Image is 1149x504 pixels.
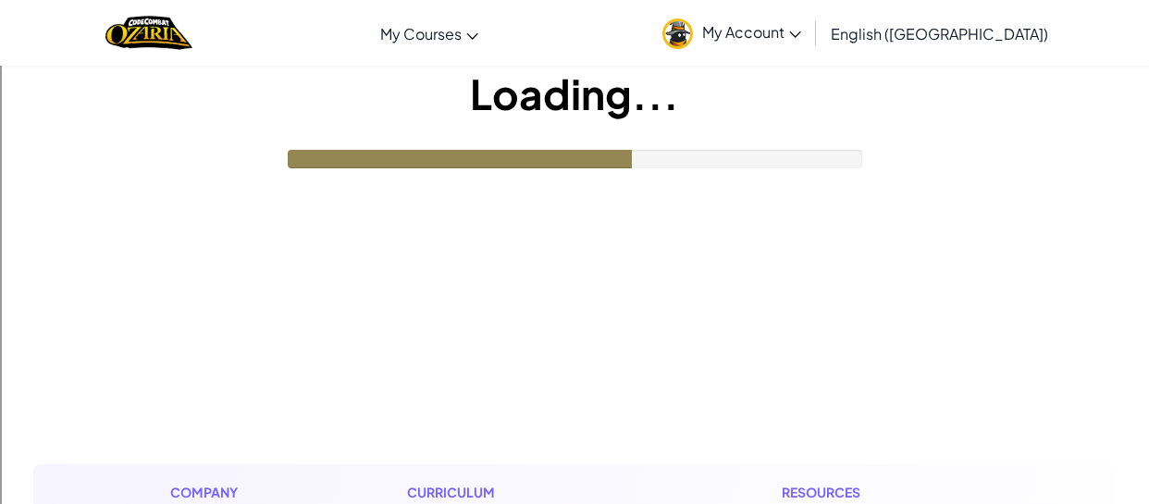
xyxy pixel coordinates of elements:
[702,22,801,42] span: My Account
[822,8,1057,58] a: English ([GEOGRAPHIC_DATA])
[662,18,693,49] img: avatar
[105,14,191,52] a: Ozaria by CodeCombat logo
[105,14,191,52] img: Home
[380,24,462,43] span: My Courses
[831,24,1048,43] span: English ([GEOGRAPHIC_DATA])
[653,4,810,62] a: My Account
[371,8,488,58] a: My Courses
